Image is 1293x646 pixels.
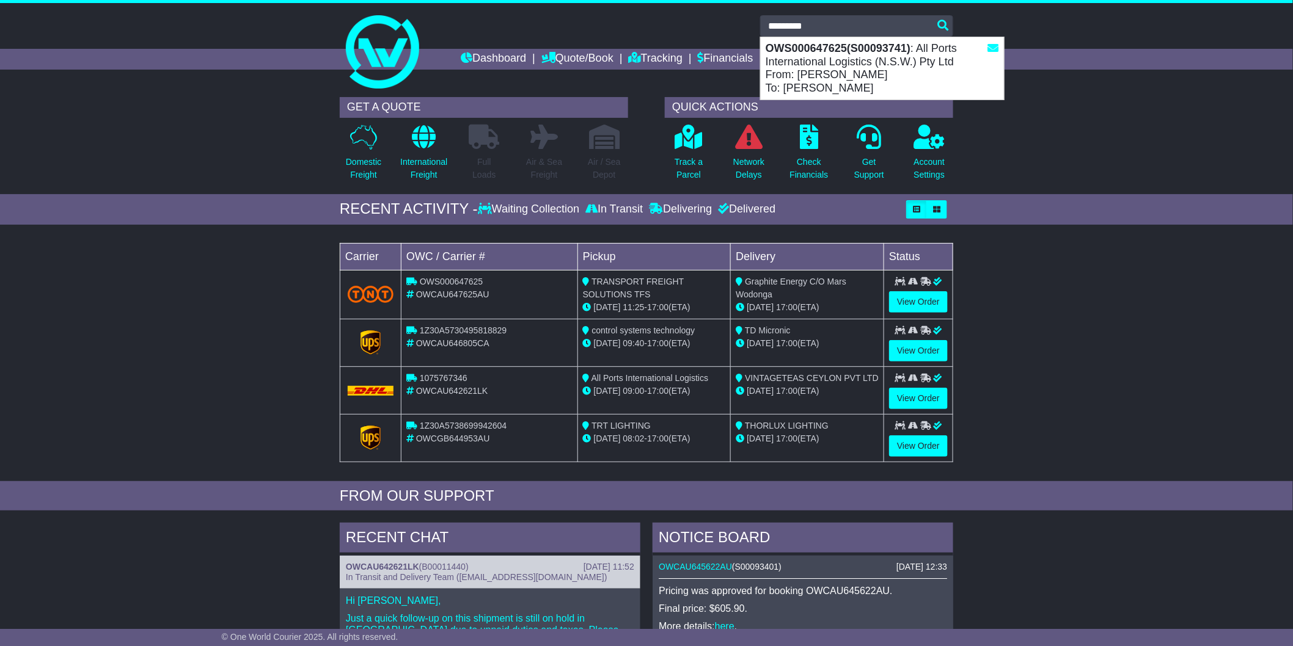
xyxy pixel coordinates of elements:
div: - (ETA) [583,337,726,350]
a: NetworkDelays [733,124,765,188]
div: Waiting Collection [478,203,582,216]
span: Graphite Energy C/O Mars Wodonga [736,277,846,299]
span: [DATE] [594,434,621,443]
span: [DATE] [594,302,621,312]
span: THORLUX LIGHTING [745,421,829,430]
a: Track aParcel [674,124,703,188]
span: OWS000647625 [420,277,483,286]
span: 1075767346 [420,373,467,383]
p: Get Support [854,156,884,181]
img: GetCarrierServiceLogo [361,426,381,450]
span: TD Micronic [745,325,791,335]
div: (ETA) [736,301,879,314]
span: © One World Courier 2025. All rights reserved. [222,632,398,642]
div: ( ) [346,562,634,572]
span: TRT LIGHTING [592,421,651,430]
p: Final price: $605.90. [659,603,947,614]
span: 17:00 [647,434,668,443]
p: Hi [PERSON_NAME], [346,595,634,606]
a: GetSupport [854,124,885,188]
a: OWCAU642621LK [346,562,419,572]
td: Pickup [577,243,731,270]
span: [DATE] [594,386,621,396]
div: (ETA) [736,337,879,350]
div: Delivered [715,203,775,216]
a: InternationalFreight [400,124,448,188]
div: ( ) [659,562,947,572]
span: [DATE] [747,338,774,348]
a: View Order [889,388,948,409]
span: OWCAU646805CA [416,338,489,348]
div: Delivering [646,203,715,216]
span: OWCGB644953AU [416,434,490,443]
td: Delivery [731,243,884,270]
a: OWCAU645622AU [659,562,732,572]
p: More details: . [659,620,947,632]
div: - (ETA) [583,432,726,445]
span: 17:00 [776,302,797,312]
span: [DATE] [747,386,774,396]
span: 08:02 [623,434,645,443]
a: View Order [889,291,948,313]
div: - (ETA) [583,385,726,397]
div: GET A QUOTE [340,97,628,118]
span: 17:00 [647,338,668,348]
span: All Ports International Logistics [592,373,708,383]
span: S00093401 [735,562,779,572]
td: Status [884,243,953,270]
a: here [715,621,734,631]
div: QUICK ACTIONS [665,97,953,118]
span: In Transit and Delivery Team ([EMAIL_ADDRESS][DOMAIN_NAME]) [346,572,607,582]
p: Air / Sea Depot [588,156,621,181]
div: RECENT CHAT [340,523,640,556]
div: In Transit [582,203,646,216]
a: View Order [889,340,948,361]
div: RECENT ACTIVITY - [340,200,478,218]
div: NOTICE BOARD [653,523,953,556]
a: DomesticFreight [345,124,382,188]
span: TRANSPORT FREIGHT SOLUTIONS TFS [583,277,684,299]
p: Check Financials [790,156,829,181]
span: 09:00 [623,386,645,396]
p: Pricing was approved for booking OWCAU645622AU. [659,585,947,597]
span: 1Z30A5730495818829 [420,325,507,335]
img: TNT_Domestic.png [348,286,394,302]
a: Financials [698,49,753,70]
strong: OWS000647625(S00093741) [766,42,910,54]
p: International Freight [400,156,447,181]
div: [DATE] 12:33 [896,562,947,572]
a: AccountSettings [914,124,946,188]
div: : All Ports International Logistics (N.S.W.) Pty Ltd From: [PERSON_NAME] To: [PERSON_NAME] [761,37,1004,100]
div: - (ETA) [583,301,726,314]
p: Full Loads [469,156,499,181]
div: (ETA) [736,385,879,397]
span: VINTAGETEAS CEYLON PVT LTD [745,373,879,383]
span: [DATE] [747,434,774,443]
span: OWCAU647625AU [416,289,489,299]
span: control systems technology [592,325,695,335]
span: 1Z30A5738699942604 [420,421,507,430]
span: 11:25 [623,302,645,312]
p: Track a Parcel [675,156,703,181]
td: OWC / Carrier # [401,243,578,270]
a: CheckFinancials [789,124,829,188]
p: Account Settings [914,156,945,181]
img: DHL.png [348,386,394,396]
td: Carrier [340,243,401,270]
p: Domestic Freight [346,156,381,181]
span: 09:40 [623,338,645,348]
a: View Order [889,435,948,457]
span: 17:00 [647,386,668,396]
span: OWCAU642621LK [416,386,488,396]
div: (ETA) [736,432,879,445]
span: 17:00 [647,302,668,312]
div: FROM OUR SUPPORT [340,487,953,505]
div: [DATE] 11:52 [584,562,634,572]
span: [DATE] [594,338,621,348]
a: Quote/Book [541,49,614,70]
a: Dashboard [461,49,526,70]
span: 17:00 [776,338,797,348]
p: Air & Sea Freight [526,156,562,181]
p: Network Delays [733,156,764,181]
img: GetCarrierServiceLogo [361,330,381,355]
